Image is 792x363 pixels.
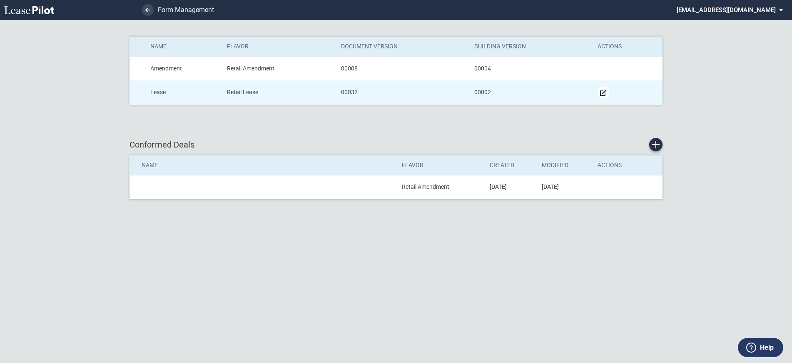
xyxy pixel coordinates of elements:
[484,175,536,199] td: [DATE]
[592,155,662,175] th: Actions
[396,175,484,199] td: Retail Amendment
[484,155,536,175] th: Created
[221,57,336,80] td: Retail Amendment
[150,37,221,57] th: Name
[335,57,468,80] td: 00008
[130,138,662,151] div: Conformed Deals
[592,37,662,57] th: Actions
[598,88,608,98] md-icon: Manage Form
[130,155,396,175] th: Name
[150,80,221,104] td: Lease
[468,80,591,104] td: 00002
[396,155,484,175] th: Flavor
[468,37,591,57] th: Building Version
[760,342,774,353] label: Help
[649,138,662,151] a: Create new conformed deal
[221,80,336,104] td: Retail Lease
[468,57,591,80] td: 00004
[536,155,591,175] th: Modified
[150,57,221,80] td: Amendment
[598,87,609,98] a: Manage Form
[221,37,336,57] th: Flavor
[335,37,468,57] th: Document Version
[536,175,591,199] td: [DATE]
[335,80,468,104] td: 00032
[738,338,783,357] button: Help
